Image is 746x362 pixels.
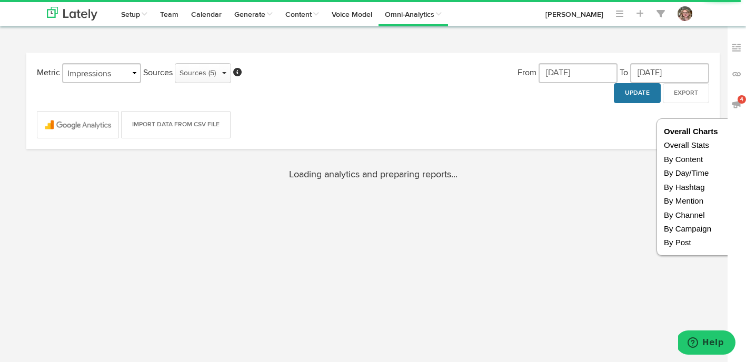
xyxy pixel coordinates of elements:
a: Overall Charts [664,126,739,137]
label: Sources [143,67,173,79]
a: By Post [664,237,739,248]
img: logo_lately_bg_light.svg [47,7,97,21]
img: logo_lockup_analytics_icon_horizontal_black_2x.png [37,112,118,138]
label: From [518,67,536,79]
a: By Day/Time [664,167,739,178]
span: Loading analytics and preparing reports... [289,170,457,179]
div: Sources (5) [180,65,226,81]
button: Sources (5) [175,63,231,83]
button: Import Data from CSV File [121,111,231,138]
button: Export [663,83,709,103]
a: By Mention [664,195,739,206]
label: To [620,67,628,79]
span: 4 [738,95,746,104]
img: announcements_off.svg [731,99,742,109]
img: keywords_off.svg [731,43,742,53]
button: Update [614,83,661,103]
label: Metric [37,67,60,79]
iframe: Opens a widget where you can find more information [678,330,735,357]
img: links_off.svg [731,69,742,79]
a: By Campaign [664,223,739,234]
span: Import Data from CSV File [132,122,220,128]
a: By Content [664,154,739,165]
a: By Channel [664,209,739,220]
a: By Hashtag [664,182,739,193]
img: OhcUycdS6u5e6MDkMfFl [678,6,692,21]
a: Overall Stats [664,139,739,150]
